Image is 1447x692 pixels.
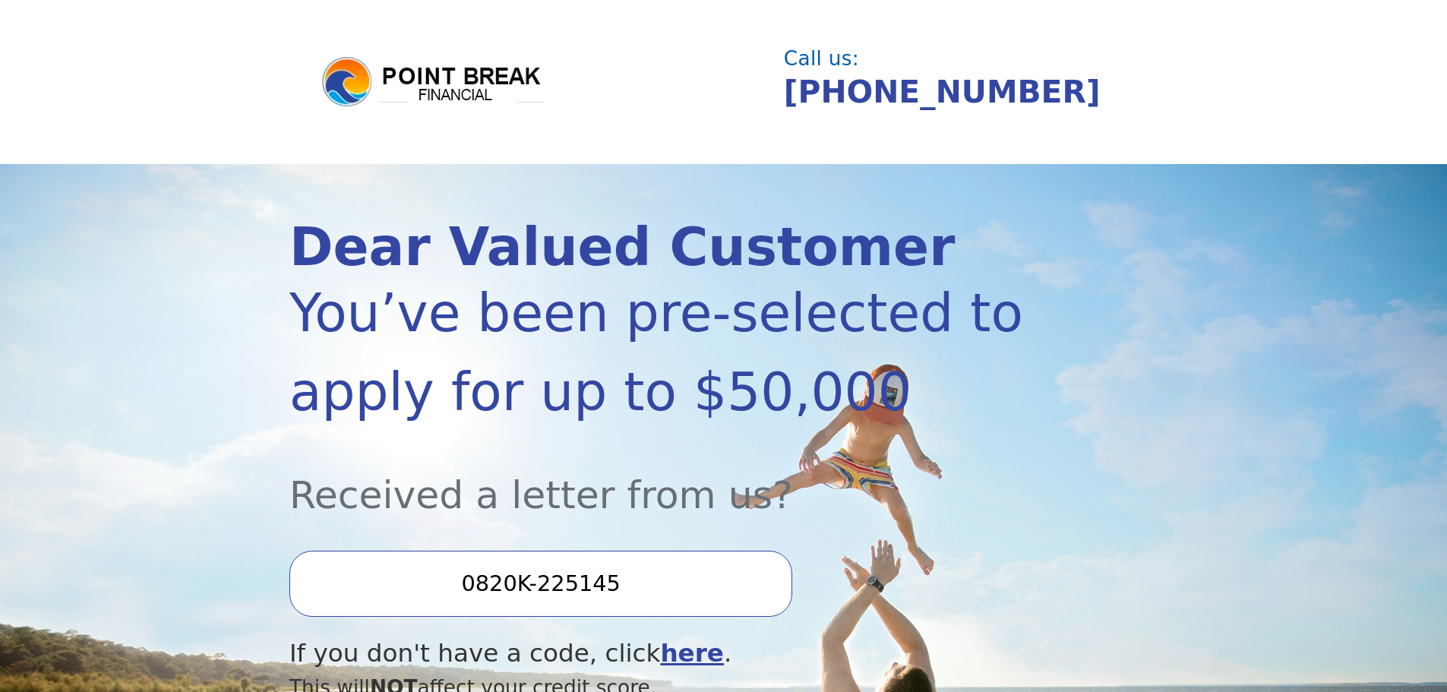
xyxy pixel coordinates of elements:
div: Dear Valued Customer [289,221,1028,273]
div: If you don't have a code, click . [289,635,1028,672]
a: [PHONE_NUMBER] [784,74,1101,110]
div: Received a letter from us? [289,431,1028,523]
div: Call us: [784,49,1145,68]
img: logo.png [320,55,548,109]
input: Enter your Offer Code: [289,551,792,616]
a: here [660,639,724,668]
div: You’ve been pre-selected to apply for up to $50,000 [289,273,1028,431]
